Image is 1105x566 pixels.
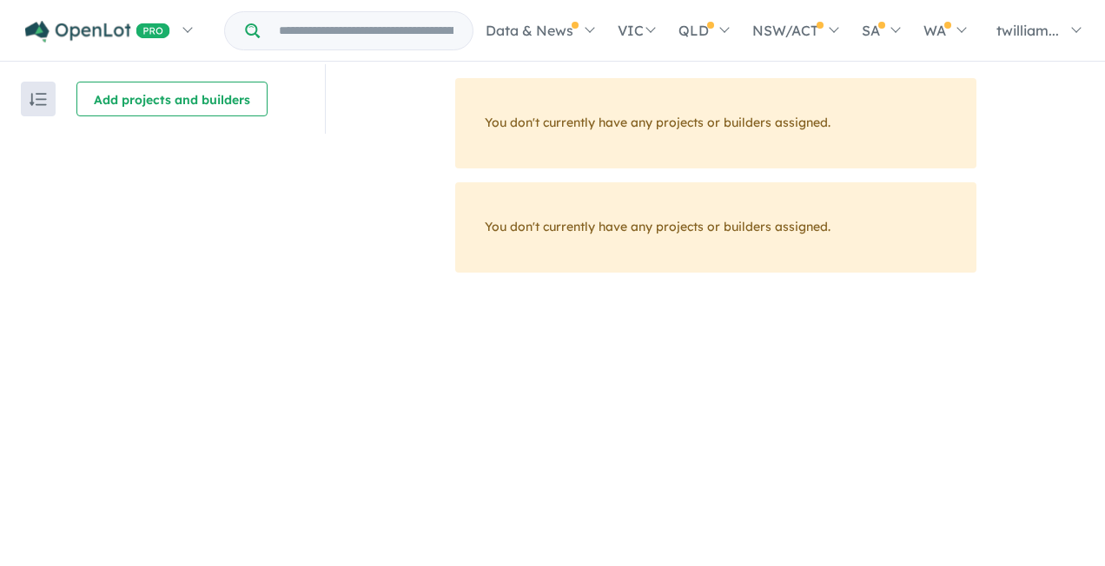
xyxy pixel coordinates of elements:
img: sort.svg [30,93,47,106]
button: Add projects and builders [76,82,268,116]
div: You don't currently have any projects or builders assigned. [455,182,976,273]
span: twilliam... [996,22,1059,39]
div: You don't currently have any projects or builders assigned. [455,78,976,168]
img: Openlot PRO Logo White [25,21,170,43]
input: Try estate name, suburb, builder or developer [263,12,469,49]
